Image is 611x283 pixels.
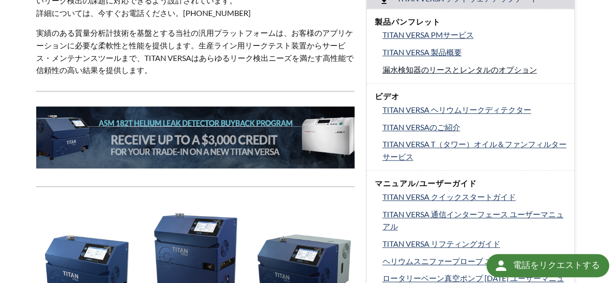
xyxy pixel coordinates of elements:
[382,65,537,74] font: 漏水検知器のリースとレンタルのオプション
[382,121,566,134] a: TITAN VERSAのご紹介
[382,255,566,268] a: ヘリウムスニファープローブ ユーザーマニュアル
[36,106,355,169] img: 182T-Banner__LTS_.jpg
[382,208,566,233] a: TITAN VERSA 通信インターフェース ユーザーマニュアル
[382,238,566,250] a: TITAN VERSA リフティングガイド
[382,47,461,57] font: TITAN VERSA 製品概要
[382,139,566,161] font: TITAN VERSA T（タワー）オイル＆ファンフィルターサービス
[382,29,566,41] a: TITAN VERSA PMサービス
[36,8,251,17] font: 詳細については、今すぐお電話ください。[PHONE_NUMBER]
[382,209,563,231] font: TITAN VERSA 通信インターフェース ユーザーマニュアル
[512,259,599,271] font: 電話をリクエストする
[493,258,509,273] img: 丸いボタン
[374,17,440,26] font: 製品パンフレット
[382,256,554,266] font: ヘリウムスニファープローブ ユーザーマニュアル
[382,30,473,39] font: TITAN VERSA PMサービス
[382,122,460,132] font: TITAN VERSAのご紹介
[382,105,531,114] font: TITAN VERSA ヘリウムリークディテクター
[382,104,566,116] a: TITAN VERSA ヘリウムリークディテクター
[382,239,500,248] font: TITAN VERSA リフティングガイド
[382,46,566,59] a: TITAN VERSA 製品概要
[382,191,566,203] a: TITAN VERSA クイックスタートガイド
[382,192,515,201] font: TITAN VERSA クイックスタートガイド
[486,254,609,277] div: 電話をリクエストする
[36,28,354,74] font: 実績のある質量分析計技術を基盤とする当社の汎用プラットフォームは、お客様のアプリケーションに必要な柔軟性と性能を提供します。生産ライン用リークテスト装置からサービス・メンテナンスツールまで、TI...
[374,179,476,188] font: マニュアル/ユーザーガイド
[382,138,566,163] a: TITAN VERSA T（タワー）オイル＆ファンフィルターサービス
[382,63,566,76] a: 漏水検知器のリースとレンタルのオプション
[374,91,399,101] font: ビデオ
